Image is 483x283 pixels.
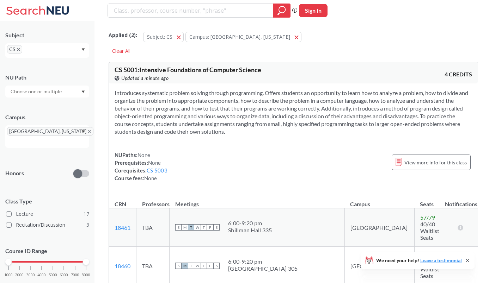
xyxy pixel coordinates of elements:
[109,31,137,39] span: Applied ( 2 ):
[273,4,291,18] div: magnifying glass
[37,273,46,277] span: 4000
[60,273,68,277] span: 6000
[445,193,478,208] th: Notifications
[299,4,328,17] button: Sign In
[81,90,85,93] svg: Dropdown arrow
[147,167,167,174] a: CS 5003
[5,74,89,81] div: NU Path
[194,224,201,231] span: W
[86,221,89,229] span: 3
[175,263,182,269] span: S
[6,209,89,219] label: Lecture
[7,87,66,96] input: Choose one or multiple
[71,273,79,277] span: 7000
[376,258,462,263] span: We need your help!
[137,152,150,158] span: None
[277,6,286,15] svg: magnifying glass
[5,86,89,98] div: Dropdown arrow
[194,263,201,269] span: W
[5,169,24,177] p: Honors
[420,214,435,221] span: 57 / 79
[4,273,13,277] span: 1000
[213,224,220,231] span: S
[113,5,268,17] input: Class, professor, course number, "phrase"
[88,130,91,133] svg: X to remove pill
[188,224,194,231] span: T
[15,273,24,277] span: 2000
[185,32,301,42] button: Campus: [GEOGRAPHIC_DATA], [US_STATE]
[228,265,298,272] div: [GEOGRAPHIC_DATA] 305
[5,43,89,58] div: CSX to remove pillDropdown arrow
[7,45,22,54] span: CSX to remove pill
[136,193,170,208] th: Professors
[414,193,445,208] th: Seats
[148,159,161,166] span: None
[5,247,89,255] p: Course ID Range
[189,33,290,40] span: Campus: [GEOGRAPHIC_DATA], [US_STATE]
[82,273,90,277] span: 8000
[404,158,467,167] span: View more info for this class
[420,221,439,241] span: 40/40 Waitlist Seats
[5,31,89,39] div: Subject
[81,130,85,133] svg: Dropdown arrow
[182,224,188,231] span: M
[445,70,472,78] span: 4 CREDITS
[5,125,89,148] div: [GEOGRAPHIC_DATA], [US_STATE]X to remove pillDropdown arrow
[207,224,213,231] span: F
[81,48,85,51] svg: Dropdown arrow
[115,263,130,269] a: 18460
[84,210,89,218] span: 17
[136,208,170,247] td: TBA
[175,224,182,231] span: S
[201,224,207,231] span: T
[344,193,414,208] th: Campus
[115,151,167,182] div: NUPaths: Prerequisites: Corequisites: Course fees:
[188,263,194,269] span: T
[6,220,89,229] label: Recitation/Discussion
[213,263,220,269] span: S
[26,273,35,277] span: 3000
[115,66,261,74] span: CS 5001 : Intensive Foundations of Computer Science
[170,193,345,208] th: Meetings
[115,89,472,136] section: Introduces systematic problem solving through programming. Offers students an opportunity to lear...
[7,127,93,136] span: [GEOGRAPHIC_DATA], [US_STATE]X to remove pill
[420,257,462,263] a: Leave a testimonial
[344,208,414,247] td: [GEOGRAPHIC_DATA]
[115,224,130,231] a: 18461
[228,227,272,234] div: Shillman Hall 335
[109,46,134,56] div: Clear All
[5,113,89,121] div: Campus
[115,200,126,208] div: CRN
[143,32,184,42] button: Subject: CS
[147,33,172,40] span: Subject: CS
[17,48,20,51] svg: X to remove pill
[5,197,89,205] span: Class Type
[420,259,439,279] span: 40/40 Waitlist Seats
[144,175,157,181] span: None
[228,258,298,265] div: 6:00 - 9:20 pm
[207,263,213,269] span: F
[49,273,57,277] span: 5000
[228,220,272,227] div: 6:00 - 9:20 pm
[182,263,188,269] span: M
[121,74,169,82] span: Updated a minute ago
[201,263,207,269] span: T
